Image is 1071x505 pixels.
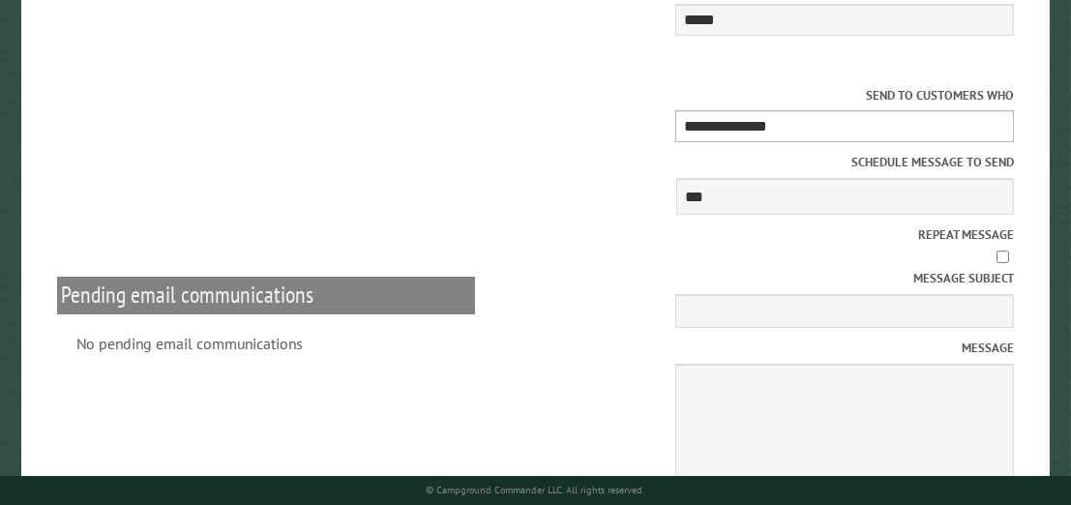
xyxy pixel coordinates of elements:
div: Domain: [DOMAIN_NAME] [50,50,213,66]
div: v 4.0.25 [54,31,95,46]
img: logo_orange.svg [31,31,46,46]
h2: Pending email communications [57,277,475,313]
label: Message subject [481,269,1014,287]
div: Domain Overview [74,114,173,127]
label: Repeat message [481,225,1014,244]
div: No pending email communications [76,334,456,353]
label: Schedule message to send [481,153,1014,171]
img: tab_domain_overview_orange.svg [52,112,68,128]
img: website_grey.svg [31,50,46,66]
img: tab_keywords_by_traffic_grey.svg [193,112,208,128]
label: Send to customers who [481,86,1014,104]
small: © Campground Commander LLC. All rights reserved. [427,484,645,496]
label: Message [481,339,1014,357]
div: Keywords by Traffic [214,114,326,127]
